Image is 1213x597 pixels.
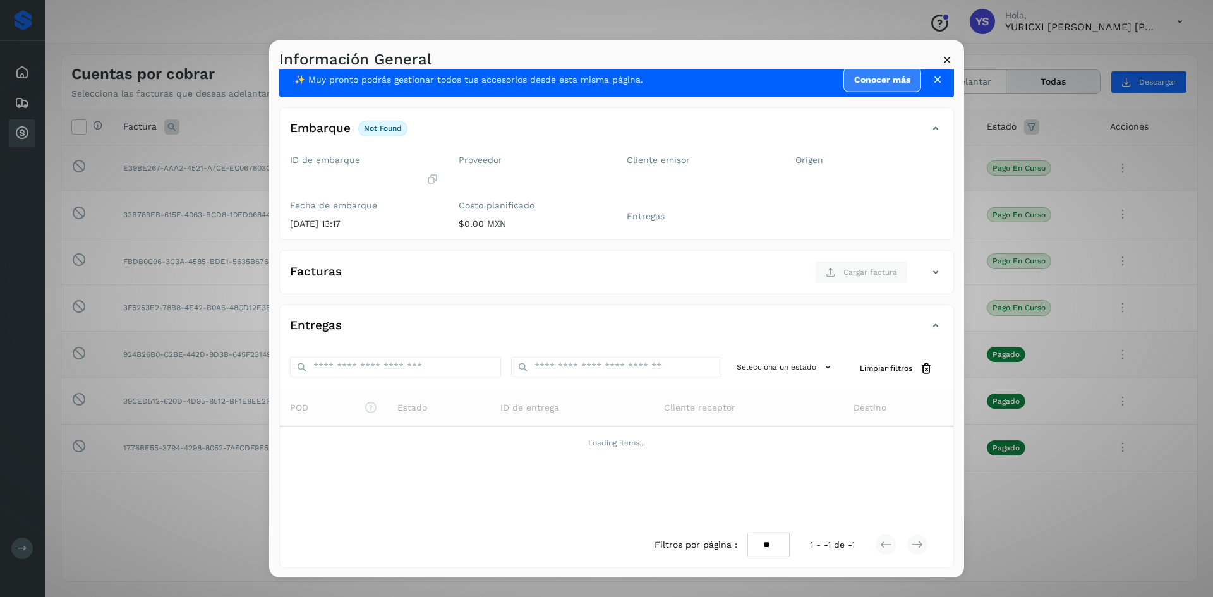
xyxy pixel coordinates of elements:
p: $0.00 MXN [459,219,607,229]
label: Costo planificado [459,200,607,211]
a: Conocer más [843,67,921,92]
h4: Facturas [290,265,342,279]
div: Embarquenot found [280,118,953,149]
button: Limpiar filtros [850,357,943,380]
span: Cliente receptor [664,401,735,414]
button: Cargar factura [815,261,908,284]
div: FacturasCargar factura [280,261,953,294]
p: [DATE] 13:17 [290,219,438,229]
div: Entregas [280,315,953,347]
span: POD [290,401,377,414]
span: ✨ Muy pronto podrás gestionar todos tus accesorios desde esta misma página. [294,73,643,86]
span: ID de entrega [500,401,559,414]
td: Loading items... [280,426,953,459]
h3: Información General [279,50,431,68]
button: Selecciona un estado [732,357,840,378]
span: Cargar factura [843,267,897,278]
h4: Entregas [290,318,342,333]
span: Filtros por página : [655,538,737,551]
span: Destino [854,401,886,414]
label: Origen [795,154,944,165]
label: Fecha de embarque [290,200,438,211]
label: Entregas [627,211,775,222]
span: Limpiar filtros [860,363,912,374]
span: 1 - -1 de -1 [810,538,855,551]
label: Proveedor [459,154,607,165]
label: Cliente emisor [627,154,775,165]
span: Estado [397,401,427,414]
h4: Embarque [290,121,351,136]
p: not found [364,124,402,133]
label: ID de embarque [290,154,438,165]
